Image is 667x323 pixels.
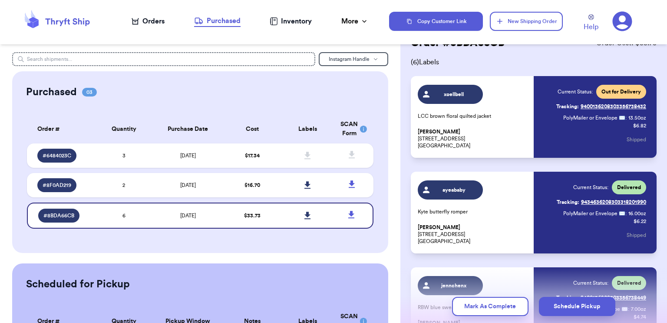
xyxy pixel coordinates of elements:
div: Purchased [194,16,241,26]
h2: Purchased [26,85,77,99]
span: Delivered [617,184,641,191]
p: [STREET_ADDRESS] [GEOGRAPHIC_DATA] [418,128,528,149]
span: [DATE] [180,183,196,188]
span: 3 [122,153,125,158]
p: $ 6.22 [634,218,646,225]
span: : [625,114,627,121]
span: 16.00 oz [628,210,646,217]
span: [PERSON_NAME] [418,129,460,135]
p: Kyte butterfly romper [418,208,528,215]
a: Tracking:9434636208303318201990 [557,195,646,209]
th: Purchase Date [152,115,225,143]
th: Labels [280,115,335,143]
span: [PERSON_NAME] [418,224,460,231]
span: Tracking: [557,199,579,206]
span: jennchenx [433,282,475,289]
button: Mark As Complete [452,297,528,316]
span: PolyMailer or Envelope ✉️ [563,211,625,216]
span: [DATE] [180,213,196,218]
span: : [625,210,627,217]
p: $ 6.82 [633,122,646,129]
h2: Scheduled for Pickup [26,277,130,291]
span: # 6484023C [43,152,71,159]
button: Copy Customer Link [389,12,483,31]
span: PolyMailer or Envelope ✉️ [563,115,625,120]
span: 13.50 oz [628,114,646,121]
a: Inventory [270,16,312,27]
span: 6 [122,213,125,218]
span: $ 16.70 [244,183,260,188]
p: LCC brown floral quilted jacket [418,113,528,120]
span: [DATE] [180,153,196,158]
span: # 8F0AD219 [43,182,71,189]
input: Search shipments... [12,52,315,66]
a: Orders [132,16,165,27]
button: Shipped [627,226,646,245]
span: Current Status: [573,184,608,191]
span: Current Status: [573,280,608,286]
span: Out for Delivery [601,88,641,95]
span: Tracking: [556,103,579,110]
a: Purchased [194,16,241,27]
th: Cost [225,115,280,143]
span: # 8BDA66CB [43,212,74,219]
span: 2 [122,183,125,188]
span: xoellbell [433,91,475,98]
button: Shipped [627,130,646,149]
span: 03 [82,88,97,97]
button: Schedule Pickup [539,297,615,316]
p: [STREET_ADDRESS] [GEOGRAPHIC_DATA] [418,224,528,245]
span: $ 33.73 [244,213,261,218]
div: More [341,16,369,27]
span: Current Status: [558,88,593,95]
th: Quantity [96,115,152,143]
a: Tracking:9400136208303356738432 [556,100,646,113]
div: SCAN Form [340,120,363,138]
span: Delivered [617,280,641,286]
span: $ 17.34 [245,153,260,158]
button: Instagram Handle [319,52,388,66]
span: Instagram Handle [329,57,370,62]
span: ayeababy [433,186,475,193]
th: Order # [27,115,96,143]
button: New Shipping Order [490,12,563,31]
span: ( 6 ) Labels [411,57,657,67]
span: Help [584,22,598,32]
a: Help [584,14,598,32]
